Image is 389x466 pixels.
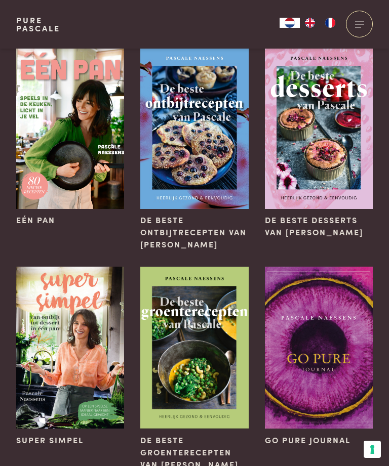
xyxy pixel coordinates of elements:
ul: Language list [300,18,340,28]
aside: Language selected: Nederlands [280,18,340,28]
img: Super Simpel [16,267,125,429]
img: De beste ontbijtrecepten van Pascale [140,47,249,208]
span: De beste ontbijtrecepten van [PERSON_NAME] [140,214,249,250]
img: De beste desserts van Pascale [265,47,373,208]
a: Eén pan Eén pan [16,47,125,226]
a: Go Pure Journal Go Pure Journal [265,267,373,446]
a: EN [300,18,320,28]
img: De beste groenterecepten van Pascale [140,267,249,429]
div: Language [280,18,300,28]
a: NL [280,18,300,28]
img: Go Pure Journal [265,267,373,429]
a: De beste ontbijtrecepten van Pascale De beste ontbijtrecepten van [PERSON_NAME] [140,47,249,250]
span: Go Pure Journal [265,434,351,446]
button: Uw voorkeuren voor toestemming voor trackingtechnologieën [364,441,381,458]
a: De beste desserts van Pascale De beste desserts van [PERSON_NAME] [265,47,373,238]
span: Super Simpel [16,434,84,446]
a: FR [320,18,340,28]
span: Eén pan [16,214,55,226]
a: PurePascale [16,16,60,32]
span: De beste desserts van [PERSON_NAME] [265,214,373,238]
img: Eén pan [16,47,125,208]
a: Super Simpel Super Simpel [16,267,125,446]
